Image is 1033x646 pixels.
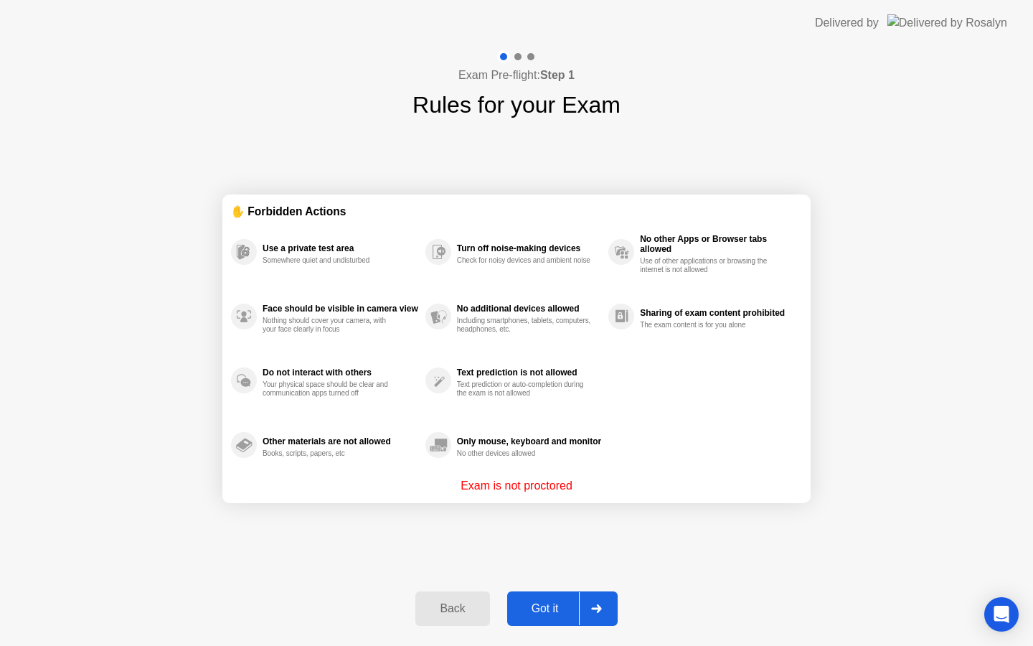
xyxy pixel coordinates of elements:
[457,449,593,458] div: No other devices allowed
[457,243,601,253] div: Turn off noise-making devices
[412,88,621,122] h1: Rules for your Exam
[457,317,593,334] div: Including smartphones, tablets, computers, headphones, etc.
[457,380,593,398] div: Text prediction or auto-completion during the exam is not allowed
[458,67,575,84] h4: Exam Pre-flight:
[263,368,418,378] div: Do not interact with others
[887,14,1007,31] img: Delivered by Rosalyn
[263,436,418,446] div: Other materials are not allowed
[984,597,1019,632] div: Open Intercom Messenger
[640,234,795,254] div: No other Apps or Browser tabs allowed
[263,449,398,458] div: Books, scripts, papers, etc
[263,304,418,314] div: Face should be visible in camera view
[263,317,398,334] div: Nothing should cover your camera, with your face clearly in focus
[640,257,775,274] div: Use of other applications or browsing the internet is not allowed
[263,256,398,265] div: Somewhere quiet and undisturbed
[457,436,601,446] div: Only mouse, keyboard and monitor
[511,602,579,615] div: Got it
[415,591,489,626] button: Back
[457,304,601,314] div: No additional devices allowed
[263,380,398,398] div: Your physical space should be clear and communication apps turned off
[640,308,795,318] div: Sharing of exam content prohibited
[231,203,802,220] div: ✋ Forbidden Actions
[457,368,601,378] div: Text prediction is not allowed
[461,477,572,495] p: Exam is not proctored
[507,591,618,626] button: Got it
[457,256,593,265] div: Check for noisy devices and ambient noise
[540,69,575,81] b: Step 1
[263,243,418,253] div: Use a private test area
[420,602,485,615] div: Back
[640,321,775,329] div: The exam content is for you alone
[815,14,879,32] div: Delivered by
